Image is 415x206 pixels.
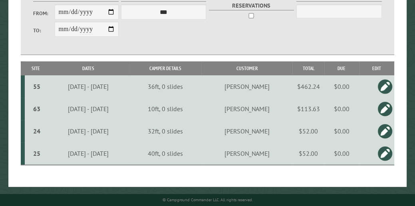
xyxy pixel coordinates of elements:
[201,120,292,142] td: [PERSON_NAME]
[292,98,324,120] td: $113.63
[324,120,359,142] td: $0.00
[28,82,46,90] div: 55
[129,61,201,75] th: Camper Details
[48,127,128,135] div: [DATE] - [DATE]
[292,120,324,142] td: $52.00
[47,61,130,75] th: Dates
[324,142,359,165] td: $0.00
[28,127,46,135] div: 24
[48,82,128,90] div: [DATE] - [DATE]
[324,75,359,98] td: $0.00
[163,197,253,202] small: © Campground Commander LLC. All rights reserved.
[201,75,292,98] td: [PERSON_NAME]
[129,120,201,142] td: 32ft, 0 slides
[201,61,292,75] th: Customer
[33,10,54,17] label: From:
[292,142,324,165] td: $52.00
[292,61,324,75] th: Total
[324,98,359,120] td: $0.00
[48,149,128,157] div: [DATE] - [DATE]
[201,142,292,165] td: [PERSON_NAME]
[28,105,46,113] div: 63
[48,105,128,113] div: [DATE] - [DATE]
[129,142,201,165] td: 40ft, 0 slides
[129,75,201,98] td: 36ft, 0 slides
[201,98,292,120] td: [PERSON_NAME]
[324,61,359,75] th: Due
[359,61,394,75] th: Edit
[33,27,54,34] label: To:
[28,149,46,157] div: 25
[292,75,324,98] td: $462.24
[129,98,201,120] td: 10ft, 0 slides
[25,61,47,75] th: Site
